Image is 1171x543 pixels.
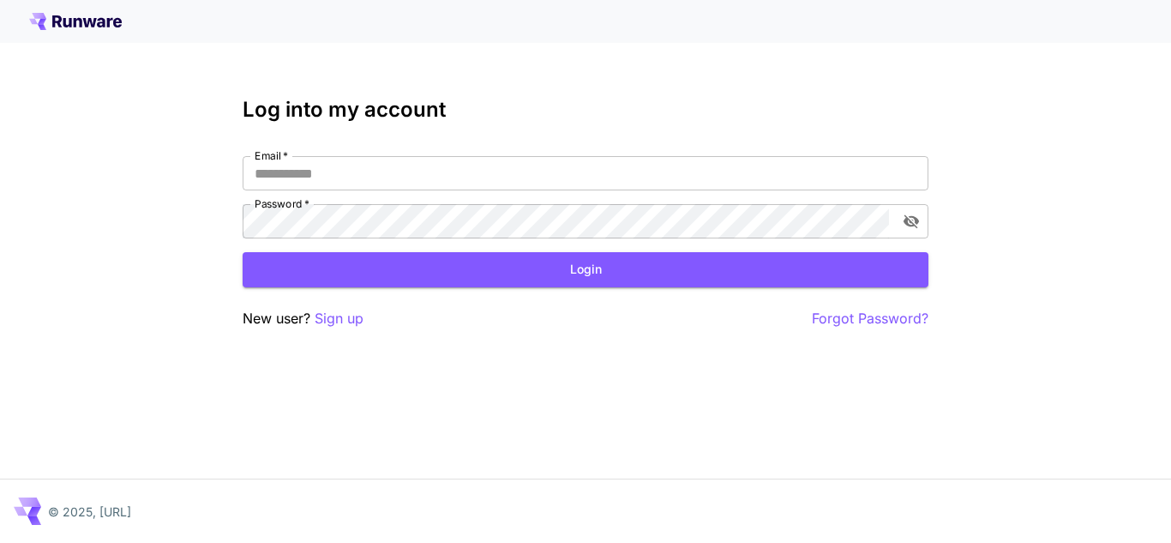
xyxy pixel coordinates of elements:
button: Sign up [315,308,363,329]
label: Password [255,196,309,211]
button: Login [243,252,928,287]
p: New user? [243,308,363,329]
h3: Log into my account [243,98,928,122]
p: © 2025, [URL] [48,503,131,521]
button: toggle password visibility [896,206,927,237]
label: Email [255,148,288,163]
button: Forgot Password? [812,308,928,329]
